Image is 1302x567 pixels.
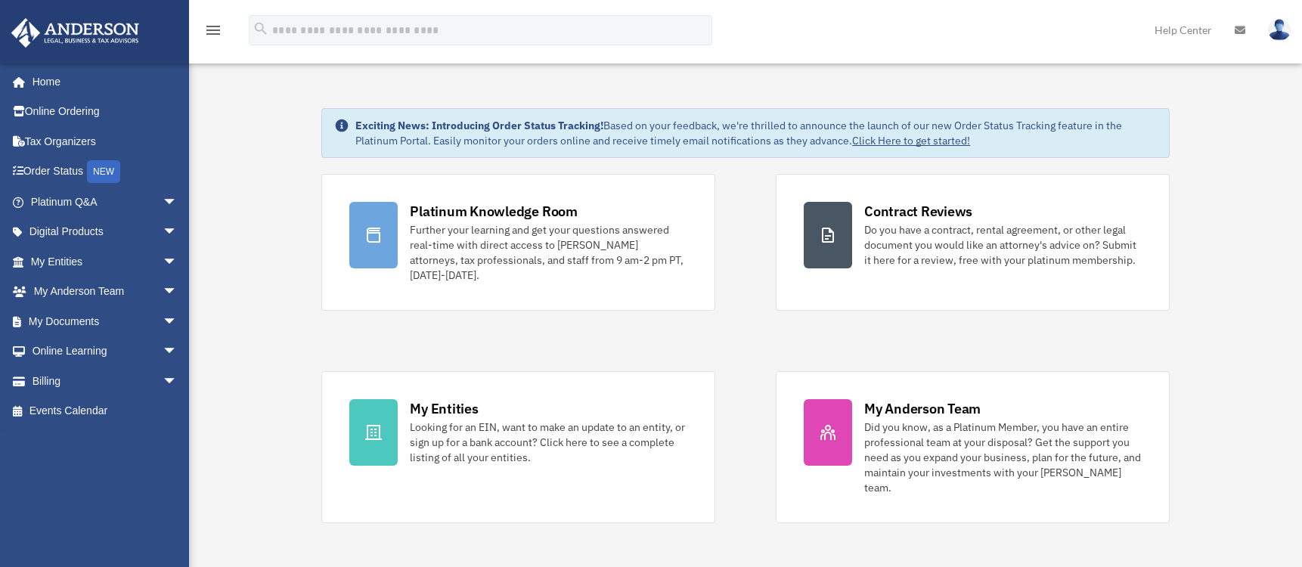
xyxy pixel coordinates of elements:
div: My Anderson Team [864,399,981,418]
a: My Anderson Teamarrow_drop_down [11,277,200,307]
a: Billingarrow_drop_down [11,366,200,396]
div: Based on your feedback, we're thrilled to announce the launch of our new Order Status Tracking fe... [355,118,1157,148]
div: Platinum Knowledge Room [410,202,578,221]
img: User Pic [1268,19,1291,41]
strong: Exciting News: Introducing Order Status Tracking! [355,119,603,132]
a: Home [11,67,193,97]
a: Order StatusNEW [11,156,200,187]
span: arrow_drop_down [163,306,193,337]
a: My Documentsarrow_drop_down [11,306,200,336]
div: Contract Reviews [864,202,972,221]
a: Tax Organizers [11,126,200,156]
a: My Entitiesarrow_drop_down [11,246,200,277]
a: Online Ordering [11,97,200,127]
a: Platinum Knowledge Room Further your learning and get your questions answered real-time with dire... [321,174,715,311]
span: arrow_drop_down [163,277,193,308]
div: Do you have a contract, rental agreement, or other legal document you would like an attorney's ad... [864,222,1142,268]
a: Platinum Q&Aarrow_drop_down [11,187,200,217]
div: My Entities [410,399,478,418]
a: Click Here to get started! [852,134,970,147]
span: arrow_drop_down [163,366,193,397]
div: Looking for an EIN, want to make an update to an entity, or sign up for a bank account? Click her... [410,420,687,465]
a: Contract Reviews Do you have a contract, rental agreement, or other legal document you would like... [776,174,1170,311]
a: Online Learningarrow_drop_down [11,336,200,367]
span: arrow_drop_down [163,336,193,367]
span: arrow_drop_down [163,246,193,277]
a: Events Calendar [11,396,200,426]
div: Further your learning and get your questions answered real-time with direct access to [PERSON_NAM... [410,222,687,283]
span: arrow_drop_down [163,187,193,218]
i: menu [204,21,222,39]
a: menu [204,26,222,39]
a: My Anderson Team Did you know, as a Platinum Member, you have an entire professional team at your... [776,371,1170,523]
a: My Entities Looking for an EIN, want to make an update to an entity, or sign up for a bank accoun... [321,371,715,523]
i: search [253,20,269,37]
a: Digital Productsarrow_drop_down [11,217,200,247]
div: NEW [87,160,120,183]
span: arrow_drop_down [163,217,193,248]
img: Anderson Advisors Platinum Portal [7,18,144,48]
div: Did you know, as a Platinum Member, you have an entire professional team at your disposal? Get th... [864,420,1142,495]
